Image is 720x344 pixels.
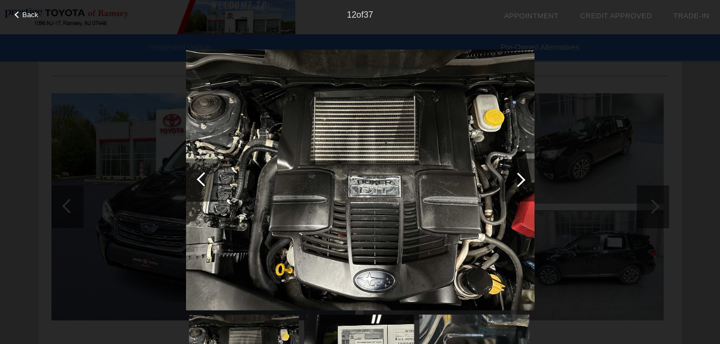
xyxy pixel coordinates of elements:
a: Trade-In [673,12,709,20]
span: 12 [347,10,357,19]
img: 68dde520c34e376627b4c43e.jpg [186,49,535,311]
a: Credit Approved [580,12,652,20]
span: 37 [363,10,373,19]
a: Appointment [504,12,559,20]
span: Back [23,11,39,19]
